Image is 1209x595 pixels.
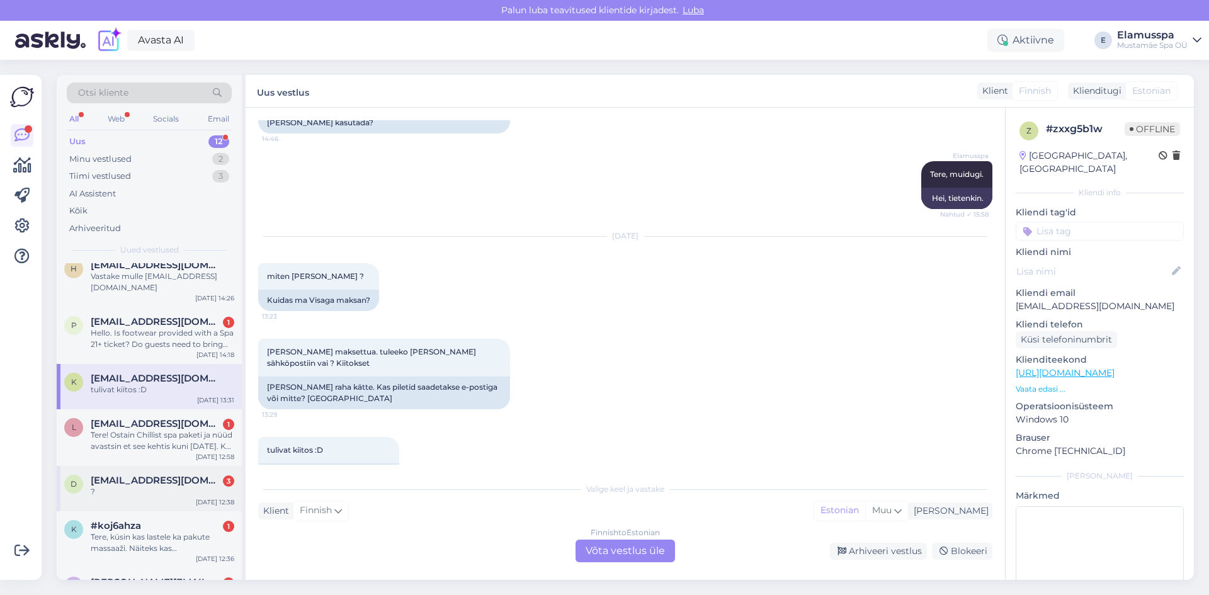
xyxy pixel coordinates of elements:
span: liana.lember@gmail.com [91,418,222,429]
span: miten [PERSON_NAME] ? [267,271,364,281]
div: [PERSON_NAME] raha kätte. Kas piletid saadetakse e-postiga või mitte? [GEOGRAPHIC_DATA] [258,377,510,409]
span: erik.eriklaus@gmail.com [91,577,222,588]
div: [DATE] 14:18 [196,350,234,360]
div: Klienditugi [1068,84,1121,98]
div: AI Assistent [69,188,116,200]
img: Askly Logo [10,85,34,109]
div: Email [205,111,232,127]
span: Uued vestlused [120,244,179,256]
p: Kliendi telefon [1016,318,1184,331]
div: Vastake mulle [EMAIL_ADDRESS][DOMAIN_NAME] [91,271,234,293]
p: Operatsioonisüsteem [1016,400,1184,413]
div: Arhiveeritud [69,222,121,235]
div: Võta vestlus üle [576,540,675,562]
div: All [67,111,81,127]
a: [URL][DOMAIN_NAME] [1016,367,1115,378]
span: l [72,422,76,432]
span: p [71,320,77,330]
label: Uus vestlus [257,82,309,99]
p: Klienditeekond [1016,353,1184,366]
div: 12 [208,135,229,148]
p: Kliendi tag'id [1016,206,1184,219]
div: Tere, küsin kas lastele ka pakute massaaži. Näiteks kas šokolaadimassaaži võib ka 8a lapsele bron... [91,531,234,554]
span: Tere, muidugi. [930,169,984,179]
p: Kliendi nimi [1016,246,1184,259]
span: z [1026,126,1031,135]
span: Nähtud ✓ 15:58 [940,210,989,219]
span: #koj6ahza [91,520,141,531]
div: [GEOGRAPHIC_DATA], [GEOGRAPHIC_DATA] [1019,149,1159,176]
p: Märkmed [1016,489,1184,502]
span: 13:29 [262,410,309,419]
p: Vaata edasi ... [1016,383,1184,395]
div: Web [105,111,127,127]
div: Finnish to Estonian [591,527,660,538]
div: Uus [69,135,86,148]
div: Valige keel ja vastake [258,484,992,495]
span: tulivat kiitos :D [267,445,323,455]
div: Kõik [69,205,88,217]
span: 13:23 [262,312,309,321]
div: Arhiveeri vestlus [830,543,927,560]
p: Brauser [1016,431,1184,445]
div: [DATE] 14:26 [195,293,234,303]
div: jõudis [PERSON_NAME], aitäh :D [258,463,399,485]
span: Finnish [300,504,332,518]
div: [DATE] [258,230,992,242]
span: [PERSON_NAME] maksettua. tuleeko [PERSON_NAME] sähköpostiin vai ? Kiitokset [267,347,478,368]
div: Blokeeri [932,543,992,560]
div: Klient [258,504,289,518]
span: Finnish [1019,84,1051,98]
div: [DATE] 12:58 [196,452,234,462]
span: d [71,479,77,489]
span: k [71,377,77,387]
span: Otsi kliente [78,86,128,99]
span: Offline [1125,122,1180,136]
p: Chrome [TECHNICAL_ID] [1016,445,1184,458]
input: Lisa nimi [1016,264,1169,278]
span: korideko1@gmail.com [91,373,222,384]
div: ? [91,486,234,497]
div: E [1094,31,1112,49]
span: paulneilly91@gmail.com [91,316,222,327]
a: Avasta AI [127,30,195,51]
div: Kuidas ma Visaga maksan? [258,290,379,311]
p: Windows 10 [1016,413,1184,426]
div: [DATE] 13:31 [197,395,234,405]
div: Hello. Is footwear provided with a Spa 21+ ticket? Do guests need to bring their own? [91,327,234,350]
p: [EMAIL_ADDRESS][DOMAIN_NAME] [1016,300,1184,313]
div: 2 [223,577,234,589]
p: Kliendi email [1016,286,1184,300]
span: Muu [872,504,892,516]
span: damijaresledezma@gmail.com [91,475,222,486]
div: [PERSON_NAME] [1016,470,1184,482]
div: 3 [223,475,234,487]
div: Mustamäe Spa OÜ [1117,40,1188,50]
span: heliseliise@mail.ee [91,259,222,271]
div: 1 [223,317,234,328]
div: Tere! Ostain Chillist spa paketi ja nüüd avastsin et see kehtis kuni [DATE]. Kas ma ei saa enam k... [91,429,234,452]
div: Kliendi info [1016,187,1184,198]
span: 14:46 [262,134,309,144]
div: Aktiivne [987,29,1064,52]
div: [DATE] 12:36 [196,554,234,564]
span: Luba [679,4,708,16]
div: Klient [977,84,1008,98]
div: 1 [223,521,234,532]
div: Hei, tietenkin. [921,188,992,209]
img: explore-ai [96,27,122,54]
a: ElamusspaMustamäe Spa OÜ [1117,30,1201,50]
div: 3 [212,170,229,183]
div: Elamusspa [1117,30,1188,40]
div: 2 [212,153,229,166]
div: # zxxg5b1w [1046,122,1125,137]
div: tulivat kiitos :D [91,384,234,395]
div: Minu vestlused [69,153,132,166]
div: Tiimi vestlused [69,170,131,183]
span: k [71,524,77,534]
div: Küsi telefoninumbrit [1016,331,1117,348]
div: 1 [223,419,234,430]
div: Estonian [814,501,865,520]
div: [PERSON_NAME] [909,504,989,518]
div: Socials [150,111,181,127]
